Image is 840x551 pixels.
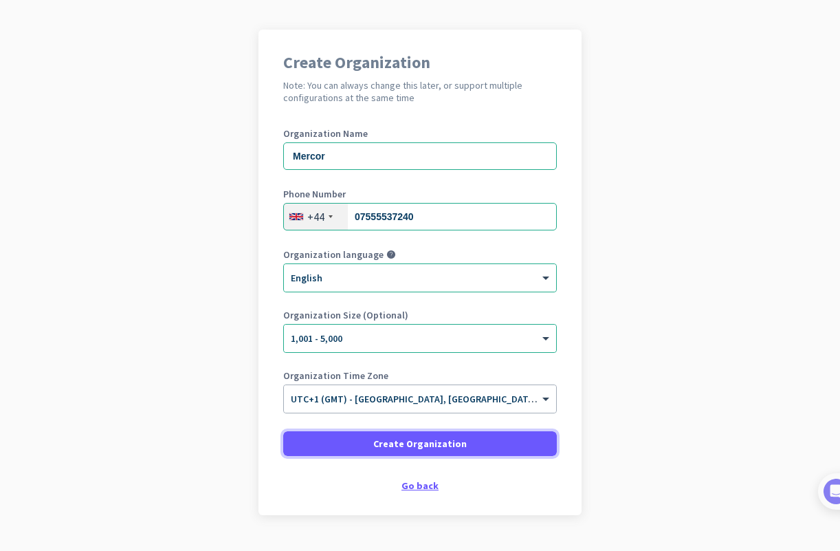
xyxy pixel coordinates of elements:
[283,431,557,456] button: Create Organization
[283,310,557,320] label: Organization Size (Optional)
[373,437,467,451] span: Create Organization
[386,250,396,259] i: help
[283,142,557,170] input: What is the name of your organization?
[283,54,557,71] h1: Create Organization
[283,250,384,259] label: Organization language
[283,189,557,199] label: Phone Number
[283,371,557,380] label: Organization Time Zone
[283,129,557,138] label: Organization Name
[307,210,324,224] div: +44
[283,203,557,230] input: 121 234 5678
[283,481,557,490] div: Go back
[283,79,557,104] h2: Note: You can always change this later, or support multiple configurations at the same time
